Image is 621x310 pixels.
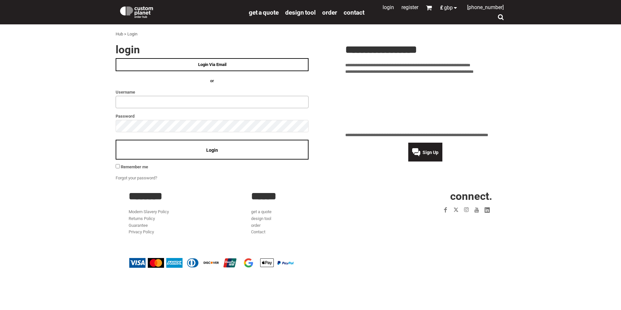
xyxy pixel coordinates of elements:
label: Password [116,112,309,120]
div: Login [127,31,137,38]
a: get a quote [249,8,279,16]
img: Mastercard [148,258,164,268]
span: [PHONE_NUMBER] [467,4,504,10]
a: order [322,8,337,16]
a: Guarantee [129,223,148,228]
a: Returns Policy [129,216,155,221]
div: > [124,31,126,38]
img: Google Pay [240,258,257,268]
a: design tool [285,8,316,16]
span: Login Via Email [198,62,226,67]
a: Forgot your password? [116,175,157,180]
a: Contact [344,8,364,16]
a: Hub [116,32,123,36]
img: Visa [129,258,146,268]
img: Custom Planet [119,5,154,18]
img: PayPal [277,261,294,265]
span: Login [206,148,218,153]
span: order [322,9,337,16]
label: Username [116,88,309,96]
span: get a quote [249,9,279,16]
iframe: Customer reviews powered by Trustpilot [403,219,492,227]
img: China UnionPay [222,258,238,268]
a: Contact [251,229,265,234]
a: Privacy Policy [129,229,154,234]
a: Register [401,4,418,10]
img: American Express [166,258,183,268]
img: Apple Pay [259,258,275,268]
span: Contact [344,9,364,16]
span: GBP [444,5,453,10]
span: Sign Up [423,150,438,155]
a: order [251,223,260,228]
a: design tool [251,216,271,221]
a: get a quote [251,209,272,214]
span: £ [440,5,444,10]
a: Modern Slavery Policy [129,209,169,214]
h2: CONNECT. [374,191,492,201]
input: Remember me [116,164,120,168]
span: design tool [285,9,316,16]
img: Diners Club [185,258,201,268]
img: Discover [203,258,220,268]
a: Login [383,4,394,10]
iframe: Customer reviews powered by Trustpilot [345,79,505,128]
h2: Login [116,44,309,55]
a: Login Via Email [116,58,309,71]
h4: OR [116,78,309,84]
span: Remember me [121,164,148,169]
a: Custom Planet [116,2,246,21]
